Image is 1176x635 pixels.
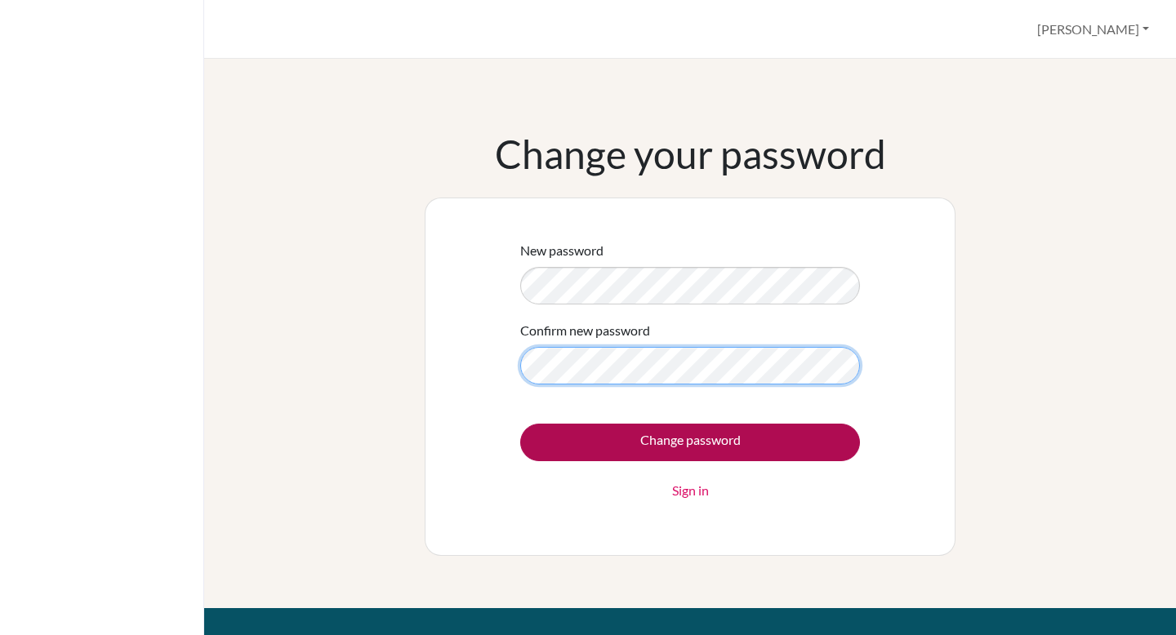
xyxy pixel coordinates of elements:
[672,481,709,500] a: Sign in
[1030,14,1156,45] button: [PERSON_NAME]
[495,131,886,178] h1: Change your password
[520,241,604,260] label: New password
[520,321,650,340] label: Confirm new password
[520,424,860,461] input: Change password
